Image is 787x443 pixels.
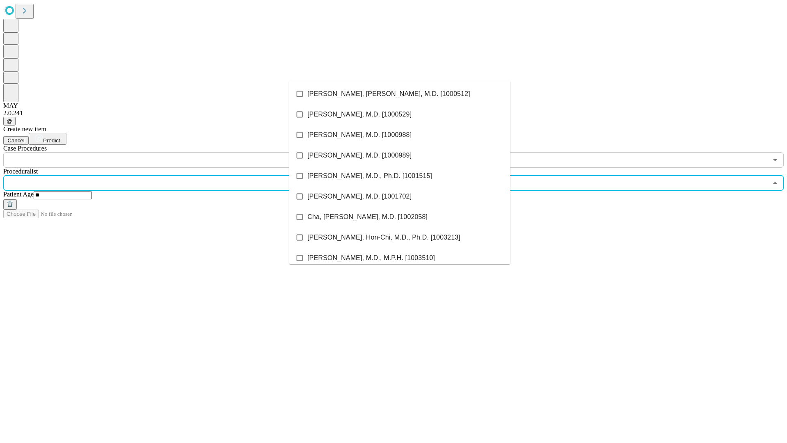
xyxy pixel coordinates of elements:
[29,133,66,145] button: Predict
[7,118,12,124] span: @
[769,177,781,189] button: Close
[3,136,29,145] button: Cancel
[307,151,412,160] span: [PERSON_NAME], M.D. [1000989]
[769,154,781,166] button: Open
[3,191,34,198] span: Patient Age
[3,102,784,110] div: MAY
[307,233,460,242] span: [PERSON_NAME], Hon-Chi, M.D., Ph.D. [1003213]
[7,137,25,144] span: Cancel
[307,171,432,181] span: [PERSON_NAME], M.D., Ph.D. [1001515]
[43,137,60,144] span: Predict
[307,192,412,201] span: [PERSON_NAME], M.D. [1001702]
[307,130,412,140] span: [PERSON_NAME], M.D. [1000988]
[3,126,46,132] span: Create new item
[307,89,470,99] span: [PERSON_NAME], [PERSON_NAME], M.D. [1000512]
[3,117,16,126] button: @
[3,145,47,152] span: Scheduled Procedure
[3,110,784,117] div: 2.0.241
[307,253,435,263] span: [PERSON_NAME], M.D., M.P.H. [1003510]
[307,110,412,119] span: [PERSON_NAME], M.D. [1000529]
[3,168,38,175] span: Proceduralist
[307,212,428,222] span: Cha, [PERSON_NAME], M.D. [1002058]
